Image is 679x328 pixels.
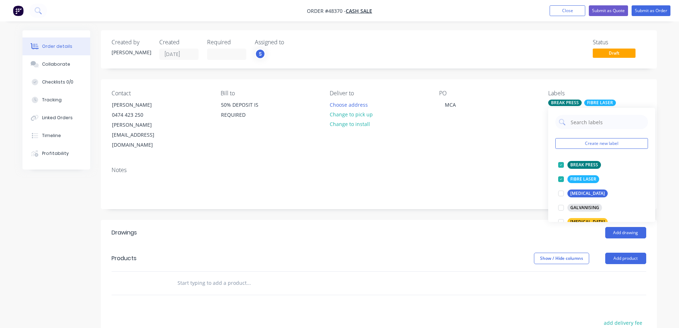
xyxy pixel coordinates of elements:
[593,49,636,57] span: Draft
[439,90,537,97] div: PO
[112,254,137,263] div: Products
[22,55,90,73] button: Collaborate
[159,39,199,46] div: Created
[221,90,318,97] div: Bill to
[589,5,628,16] button: Submit as Quote
[548,100,582,106] div: BREAK PRESS
[42,61,70,67] div: Collaborate
[112,120,171,150] div: [PERSON_NAME][EMAIL_ADDRESS][DOMAIN_NAME]
[346,7,372,14] a: CASH SALE
[548,90,646,97] div: Labels
[112,110,171,120] div: 0474 423 250
[600,318,646,328] button: add delivery fee
[22,127,90,145] button: Timeline
[555,174,602,184] button: FIBRE LASER
[439,100,462,110] div: MCA
[555,188,611,198] button: [MEDICAL_DATA]
[22,73,90,91] button: Checklists 0/0
[112,49,151,56] div: [PERSON_NAME]
[326,119,374,129] button: Change to install
[112,167,646,173] div: Notes
[42,132,61,139] div: Timeline
[42,79,73,85] div: Checklists 0/0
[221,100,280,120] div: 50% DEPOSIT IS REQUIRED
[112,228,137,237] div: Drawings
[22,109,90,127] button: Linked Orders
[632,5,670,16] button: Submit as Order
[207,39,246,46] div: Required
[593,39,646,46] div: Status
[255,49,266,59] button: S
[555,160,604,170] button: BREAK PRESS
[112,100,171,110] div: [PERSON_NAME]
[42,43,72,50] div: Order details
[570,115,644,129] input: Search labels
[22,91,90,109] button: Tracking
[255,39,326,46] div: Assigned to
[555,138,648,149] button: Create new label
[42,97,62,103] div: Tracking
[567,204,602,212] div: GALVANISING
[42,150,69,157] div: Profitability
[555,217,611,227] button: [MEDICAL_DATA]
[106,100,177,150] div: [PERSON_NAME]0474 423 250[PERSON_NAME][EMAIL_ADDRESS][DOMAIN_NAME]
[567,175,599,183] div: FIBRE LASER
[13,5,24,16] img: Factory
[555,203,605,213] button: GALVANISING
[22,145,90,162] button: Profitability
[326,110,376,119] button: Change to pick up
[215,100,286,122] div: 50% DEPOSIT IS REQUIRED
[330,90,427,97] div: Deliver to
[567,218,608,226] div: [MEDICAL_DATA]
[326,100,371,109] button: Choose address
[307,7,346,14] span: Order #48370 -
[550,5,585,16] button: Close
[42,115,73,121] div: Linked Orders
[112,39,151,46] div: Created by
[567,161,601,169] div: BREAK PRESS
[177,276,320,290] input: Start typing to add a product...
[605,227,646,238] button: Add drawing
[22,37,90,55] button: Order details
[584,100,616,106] div: FIBRE LASER
[534,253,589,264] button: Show / Hide columns
[112,90,209,97] div: Contact
[567,190,608,197] div: [MEDICAL_DATA]
[605,253,646,264] button: Add product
